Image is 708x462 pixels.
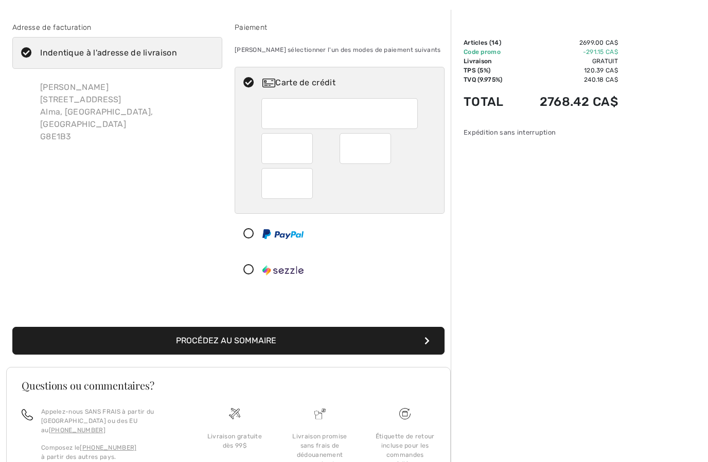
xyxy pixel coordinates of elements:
[399,408,411,419] img: Livraison gratuite dès 99$
[200,432,269,450] div: Livraison gratuite dès 99$
[262,79,275,87] img: Carte de crédit
[516,84,618,119] td: 2768.42 CA$
[41,407,180,435] p: Appelez-nous SANS FRAIS à partir du [GEOGRAPHIC_DATA] ou des EU au
[464,75,516,84] td: TVQ (9.975%)
[348,137,384,160] iframe: Secure Credit Card Frame - Expiration Year
[40,47,177,59] div: Indentique à l'adresse de livraison
[491,39,499,46] span: 14
[49,427,105,434] a: [PHONE_NUMBER]
[464,127,618,137] div: Expédition sans interruption
[464,47,516,57] td: Code promo
[80,444,136,451] a: [PHONE_NUMBER]
[229,408,240,419] img: Livraison gratuite dès 99$
[41,443,180,461] p: Composez le à partir des autres pays.
[262,229,304,239] img: PayPal
[12,327,445,355] button: Procédez au sommaire
[22,409,33,420] img: call
[464,57,516,66] td: Livraison
[262,265,304,275] img: Sezzle
[235,22,445,33] div: Paiement
[262,77,437,89] div: Carte de crédit
[235,37,445,63] div: [PERSON_NAME] sélectionner l'un des modes de paiement suivants
[270,172,306,195] iframe: Secure Credit Card Frame - CVV
[314,408,326,419] img: Livraison promise sans frais de dédouanement surprise&nbsp;!
[270,137,306,160] iframe: Secure Credit Card Frame - Expiration Month
[464,66,516,75] td: TPS (5%)
[516,38,618,47] td: 2699.00 CA$
[12,22,222,33] div: Adresse de facturation
[516,75,618,84] td: 240.18 CA$
[464,84,516,119] td: Total
[516,66,618,75] td: 120.39 CA$
[464,38,516,47] td: Articles ( )
[32,73,222,151] div: [PERSON_NAME] [STREET_ADDRESS] Alma, [GEOGRAPHIC_DATA], [GEOGRAPHIC_DATA] G8E1B3
[516,47,618,57] td: -291.15 CA$
[22,380,435,391] h3: Questions ou commentaires?
[270,102,412,125] iframe: Secure Credit Card Frame - Credit Card Number
[516,57,618,66] td: Gratuit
